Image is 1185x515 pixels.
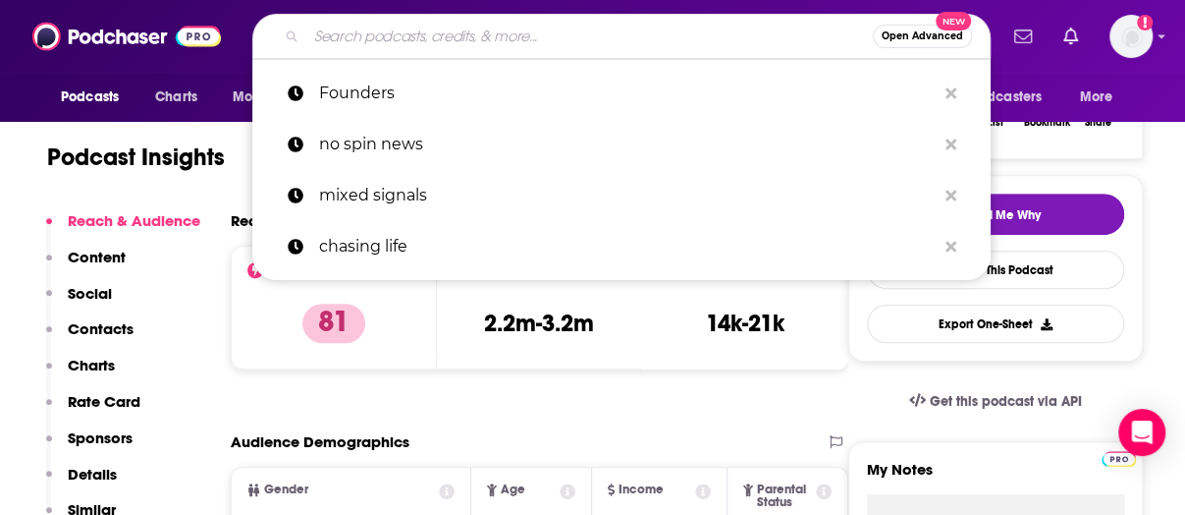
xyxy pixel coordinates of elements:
[46,319,134,356] button: Contacts
[319,68,936,119] p: Founders
[757,484,813,509] span: Parental Status
[46,465,117,501] button: Details
[882,31,963,41] span: Open Advanced
[68,284,112,303] p: Social
[47,79,144,116] button: open menu
[1055,20,1086,53] a: Show notifications dropdown
[1023,117,1069,129] div: Bookmark
[1006,20,1040,53] a: Show notifications dropdown
[46,392,140,429] button: Rate Card
[252,68,991,119] a: Founders
[973,207,1041,223] span: Tell Me Why
[46,356,115,392] button: Charts
[264,484,308,496] span: Gender
[1102,451,1136,467] img: Podchaser Pro
[1066,79,1138,116] button: open menu
[867,460,1124,494] label: My Notes
[988,117,1003,129] div: List
[47,143,225,172] h1: Podcast Insights
[893,377,1098,426] a: Get this podcast via API
[68,392,140,411] p: Rate Card
[1085,117,1111,129] div: Share
[252,119,991,170] a: no spin news
[155,84,197,111] span: Charts
[1109,15,1153,58] img: User Profile
[46,211,200,248] button: Reach & Audience
[867,305,1124,343] button: Export One-Sheet
[484,309,594,338] h3: 2.2m-3.2m
[319,119,936,170] p: no spin news
[867,194,1124,235] button: tell me why sparkleTell Me Why
[46,248,126,284] button: Content
[306,21,873,52] input: Search podcasts, credits, & more...
[1102,448,1136,467] a: Pro website
[619,484,664,496] span: Income
[46,429,133,465] button: Sponsors
[252,170,991,221] a: mixed signals
[231,432,409,451] h2: Audience Demographics
[1109,15,1153,58] button: Show profile menu
[935,79,1070,116] button: open menu
[68,429,133,447] p: Sponsors
[68,248,126,266] p: Content
[947,84,1042,111] span: For Podcasters
[61,84,119,111] span: Podcasts
[706,309,784,338] h3: 14k-21k
[219,79,328,116] button: open menu
[68,211,200,230] p: Reach & Audience
[46,284,112,320] button: Social
[1137,15,1153,30] svg: Add a profile image
[302,304,365,343] p: 81
[231,211,276,230] h2: Reach
[68,319,134,338] p: Contacts
[233,84,302,111] span: Monitoring
[501,484,525,496] span: Age
[936,12,971,30] span: New
[319,170,936,221] p: mixed signals
[32,18,221,55] img: Podchaser - Follow, Share and Rate Podcasts
[319,221,936,272] p: chasing life
[142,79,209,116] a: Charts
[1118,409,1165,456] div: Open Intercom Messenger
[867,251,1124,289] a: Contact This Podcast
[68,465,117,484] p: Details
[1080,84,1113,111] span: More
[252,14,991,59] div: Search podcasts, credits, & more...
[252,221,991,272] a: chasing life
[1109,15,1153,58] span: Logged in as hannah.bishop
[68,356,115,374] p: Charts
[929,393,1081,410] span: Get this podcast via API
[873,25,972,48] button: Open AdvancedNew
